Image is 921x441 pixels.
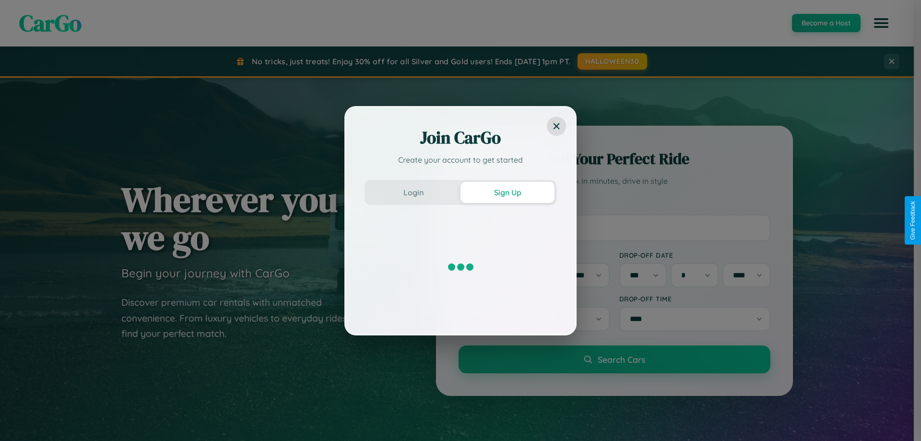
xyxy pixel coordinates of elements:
div: Give Feedback [909,201,916,240]
h2: Join CarGo [365,126,556,149]
p: Create your account to get started [365,154,556,166]
iframe: Intercom live chat [10,408,33,431]
button: Login [366,182,460,203]
button: Sign Up [460,182,555,203]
